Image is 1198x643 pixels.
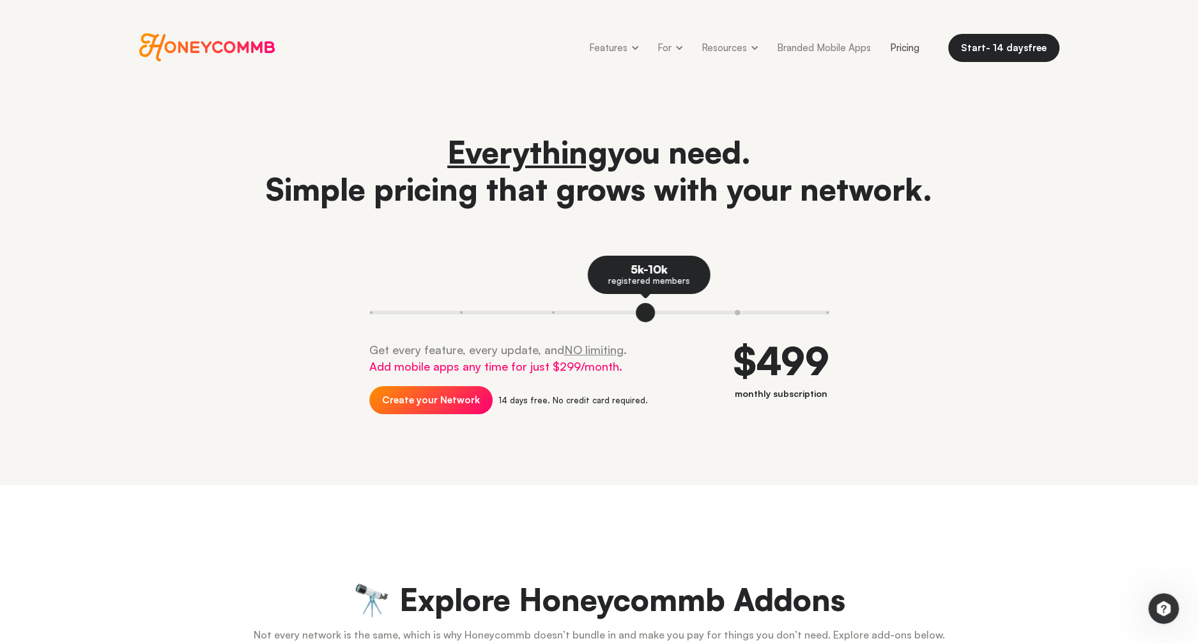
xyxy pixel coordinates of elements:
[733,341,829,380] div: $499
[139,627,1059,642] p: Not every network is the same, which is why Honeycommb doesn’t bundle in and make you pay for thi...
[447,133,608,171] u: Everything
[1028,42,1047,54] span: free
[733,341,829,408] div: monthly subscription
[139,33,275,61] a: Go to Honeycommb homepage
[139,134,1059,208] h1: Simple pricing that grows with your network.
[369,386,493,414] a: Create your Network
[580,33,648,62] a: Features
[564,343,624,357] u: NO limiting
[369,359,622,373] span: Add mobile apps any time for just $299/month.
[139,581,1059,618] h2: 🔭 Explore Honeycommb Addons
[369,341,648,375] p: Get every feature, every update, and .
[948,34,1059,62] a: Start- 14 daysfree
[580,33,929,62] div: Honeycommb navigation
[1148,593,1179,624] iframe: Intercom live chat
[139,33,275,61] span: Honeycommb
[986,42,1028,54] span: - 14 days
[880,33,929,62] a: Pricing
[692,33,767,62] a: Resources
[648,33,692,62] a: For
[447,133,751,171] span: you need.
[498,396,648,405] div: 14 days free. No credit card required.
[961,42,986,54] span: Start
[382,394,480,406] span: Create your Network
[767,33,880,62] a: Branded Mobile Apps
